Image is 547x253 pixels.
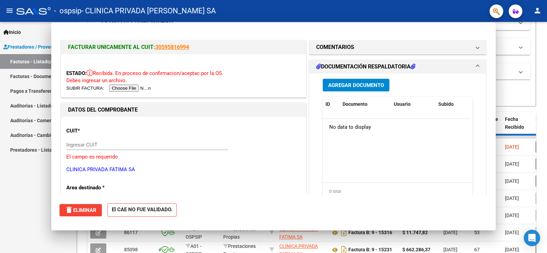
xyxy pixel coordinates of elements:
h1: DOCUMENTACIÓN RESPALDATORIA [316,63,415,71]
span: ESTADO: [66,70,86,76]
span: 67 [474,247,480,252]
i: Descargar documento [339,227,348,238]
span: 86117 [124,230,138,235]
span: 53 [474,230,480,235]
p: CUIT [66,127,137,135]
datatable-header-cell: Fecha Recibido [502,112,533,142]
p: CLINICA PRIVADA FATIMA SA [66,166,301,174]
span: Inicio [3,28,21,36]
span: [DATE] [505,213,519,218]
span: [DATE] [505,230,519,235]
datatable-header-cell: ID [323,97,340,112]
a: 30595816994 [155,44,189,50]
strong: Factura B: 9 - 15316 [348,230,392,236]
mat-icon: menu [5,7,14,15]
mat-icon: person [533,7,542,15]
span: - CLINICA PRIVADA [PERSON_NAME] SA [81,3,216,18]
span: [DATE] [505,195,519,201]
strong: El CAE NO FUE VALIDADO. [107,203,177,217]
div: DOCUMENTACIÓN RESPALDATORIA [309,74,486,216]
div: No data to display [323,119,470,136]
datatable-header-cell: Subido [436,97,470,112]
span: FACTURAR UNICAMENTE AL CUIT: [68,44,155,50]
span: Documento [343,101,368,107]
h1: COMENTARIOS [316,43,354,51]
mat-expansion-panel-header: DOCUMENTACIÓN RESPALDATORIA [309,60,486,74]
span: Prestadores / Proveedores [3,43,66,51]
span: [DATE] [505,161,519,167]
div: 0 total [323,183,472,200]
span: Fecha Recibido [505,116,524,130]
span: [DATE] [505,178,519,184]
button: Agregar Documento [323,79,389,91]
strong: DATOS DEL COMPROBANTE [68,106,138,113]
span: - ospsip [54,3,81,18]
span: Eliminar [65,207,96,213]
mat-expansion-panel-header: COMENTARIOS [309,40,486,54]
span: 85098 [124,247,138,252]
datatable-header-cell: Documento [340,97,391,112]
div: Open Intercom Messenger [524,230,540,246]
span: Subido [438,101,454,107]
span: [DATE] [443,230,457,235]
strong: Factura B: 9 - 15231 [348,247,392,253]
button: Eliminar [59,204,102,216]
mat-icon: delete [65,206,73,214]
span: ID [325,101,330,107]
datatable-header-cell: Acción [470,97,504,112]
span: [DATE] [505,247,519,252]
span: Agregar Documento [328,82,384,88]
span: Usuario [394,101,411,107]
span: [DATE] [505,144,519,150]
strong: $ 662.286,37 [402,247,430,252]
p: El campo es requerido [66,153,301,161]
datatable-header-cell: Usuario [391,97,436,112]
p: Debes ingresar un archivo. [66,77,301,85]
div: 30598797303 [279,225,325,240]
span: [DATE] [443,247,457,252]
p: Area destinado * [66,184,137,192]
span: Recibida. En proceso de confirmacion/aceptac por la OS. [86,70,223,76]
strong: $ 11.747,82 [402,230,428,235]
